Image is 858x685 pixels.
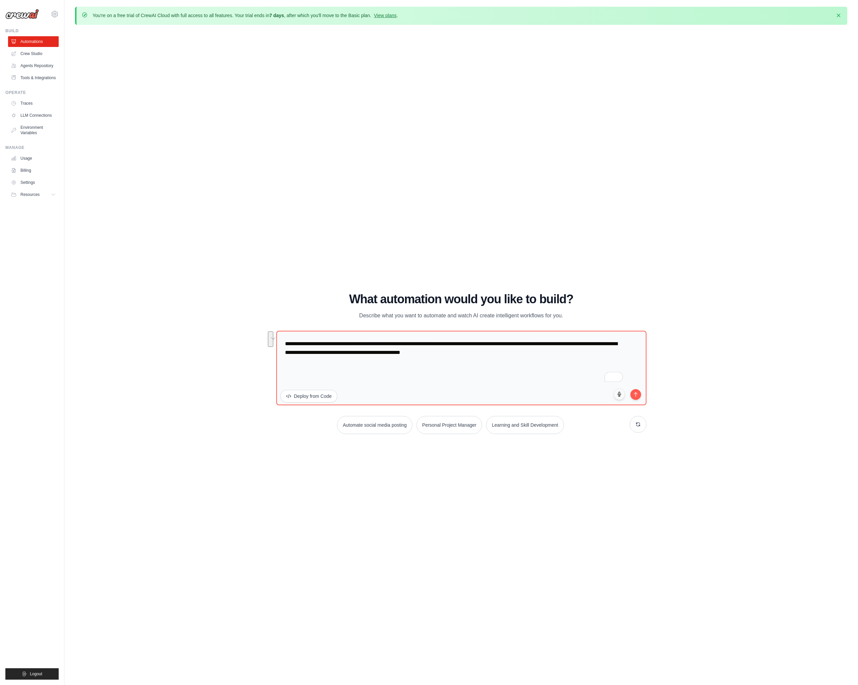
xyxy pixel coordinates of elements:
a: Traces [8,98,59,109]
p: You're on a free trial of CrewAI Cloud with full access to all features. Your trial ends in , aft... [93,12,398,19]
a: LLM Connections [8,110,59,121]
a: Environment Variables [8,122,59,138]
a: Settings [8,177,59,188]
a: Billing [8,165,59,176]
div: Manage [5,145,59,150]
button: Personal Project Manager [416,416,482,434]
button: Learning and Skill Development [486,416,564,434]
div: Operate [5,90,59,95]
strong: 7 days [269,13,284,18]
a: View plans [374,13,396,18]
a: Usage [8,153,59,164]
a: Agents Repository [8,60,59,71]
button: Deploy from Code [280,390,338,403]
span: Logout [30,671,42,677]
h1: What automation would you like to build? [276,293,646,306]
textarea: To enrich screen reader interactions, please activate Accessibility in Grammarly extension settings [276,331,646,405]
span: Resources [20,192,40,197]
div: Build [5,28,59,34]
a: Automations [8,36,59,47]
a: Tools & Integrations [8,72,59,83]
button: Logout [5,668,59,680]
button: Resources [8,189,59,200]
a: Crew Studio [8,48,59,59]
iframe: Chat Widget [824,653,858,685]
button: Automate social media posting [337,416,412,434]
img: Logo [5,9,39,19]
p: Describe what you want to automate and watch AI create intelligent workflows for you. [349,311,574,320]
